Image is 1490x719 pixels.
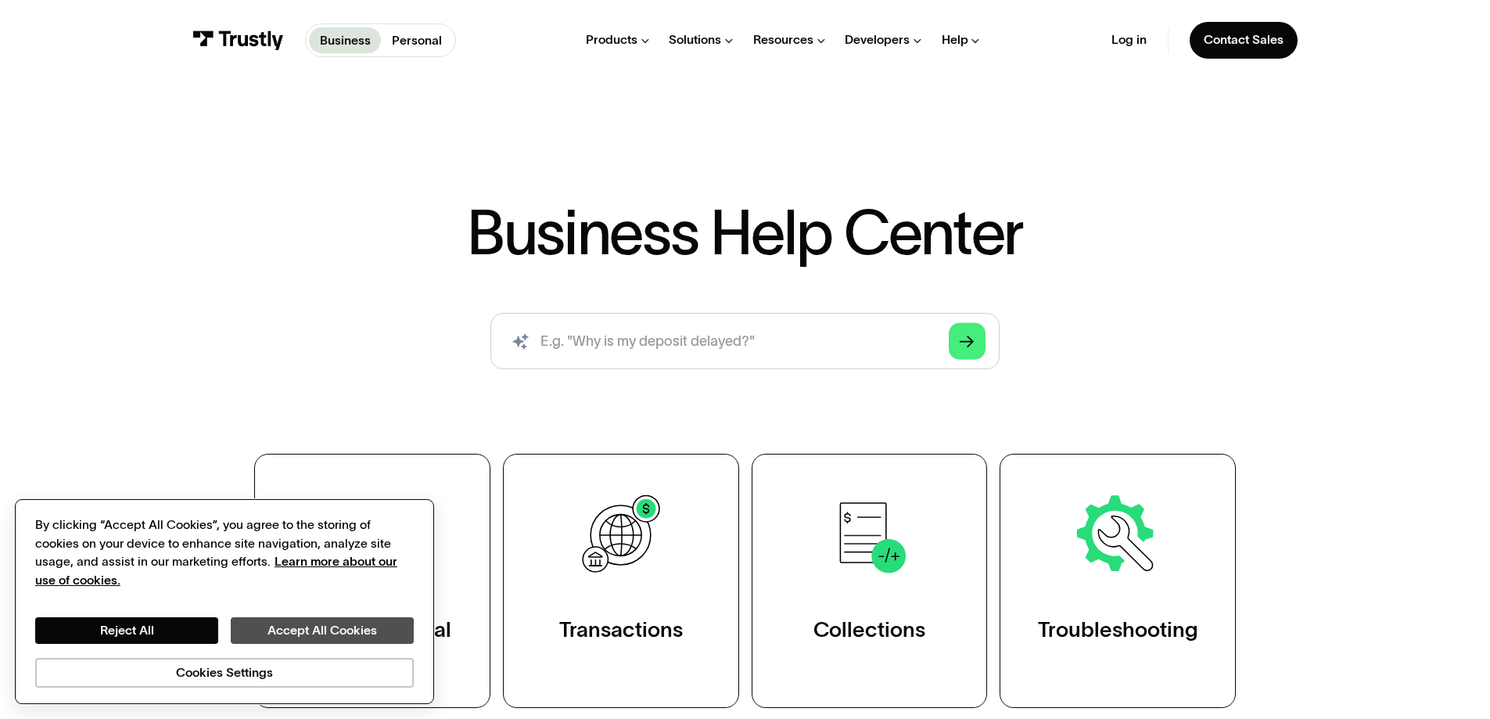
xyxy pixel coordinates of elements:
[35,516,414,589] div: By clicking “Accept All Cookies”, you agree to the storing of cookies on your device to enhance s...
[1000,454,1236,708] a: Troubleshooting
[559,616,683,644] div: Transactions
[1038,616,1198,644] div: Troubleshooting
[1190,22,1298,59] a: Contact Sales
[586,32,637,48] div: Products
[503,454,739,708] a: Transactions
[1111,32,1147,48] a: Log in
[753,32,813,48] div: Resources
[254,454,490,708] a: Merchant Portal Support
[942,32,968,48] div: Help
[35,617,218,644] button: Reject All
[467,203,1023,264] h1: Business Help Center
[669,32,721,48] div: Solutions
[35,658,414,688] button: Cookies Settings
[392,31,442,50] p: Personal
[231,617,414,644] button: Accept All Cookies
[309,27,381,53] a: Business
[752,454,988,708] a: Collections
[320,31,371,50] p: Business
[845,32,910,48] div: Developers
[813,616,925,644] div: Collections
[381,27,452,53] a: Personal
[14,498,435,705] div: Cookie banner
[192,31,284,50] img: Trustly Logo
[490,313,999,369] form: Search
[490,313,999,369] input: search
[1204,32,1284,48] div: Contact Sales
[35,516,414,687] div: Privacy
